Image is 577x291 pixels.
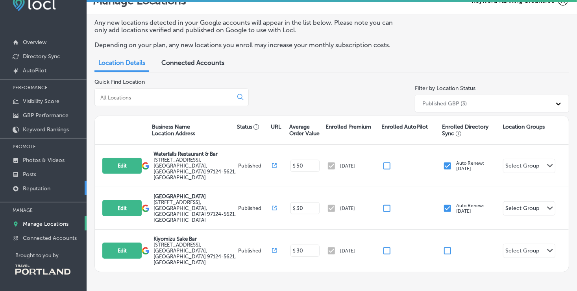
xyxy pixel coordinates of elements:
[94,19,403,34] p: Any new locations detected in your Google accounts will appear in the list below. Please note you...
[293,163,296,169] p: $
[153,236,236,242] p: Kiyomizu Sake Bar
[100,94,231,101] input: All Locations
[23,39,46,46] p: Overview
[23,67,46,74] p: AutoPilot
[15,265,70,275] img: Travel Portland
[326,123,372,130] p: Enrolled Premium
[340,163,355,169] p: [DATE]
[503,123,545,130] p: Location Groups
[142,204,150,212] img: logo
[102,200,142,216] button: Edit
[142,247,150,255] img: logo
[153,157,236,180] label: [STREET_ADDRESS] , [GEOGRAPHIC_DATA], [GEOGRAPHIC_DATA] 97124-5621, [GEOGRAPHIC_DATA]
[153,242,236,265] label: [STREET_ADDRESS] , [GEOGRAPHIC_DATA], [GEOGRAPHIC_DATA] 97124-5621, [GEOGRAPHIC_DATA]
[293,206,296,211] p: $
[152,123,195,137] p: Business Name Location Address
[238,248,272,254] p: Published
[415,85,475,92] label: Filter by Location Status
[23,112,68,119] p: GBP Performance
[340,248,355,254] p: [DATE]
[23,53,60,60] p: Directory Sync
[505,247,539,256] div: Select Group
[505,162,539,171] div: Select Group
[340,206,355,211] p: [DATE]
[153,199,236,223] label: [STREET_ADDRESS] , [GEOGRAPHIC_DATA], [GEOGRAPHIC_DATA] 97124-5621, [GEOGRAPHIC_DATA]
[94,79,145,85] label: Quick Find Location
[142,162,150,170] img: logo
[23,126,69,133] p: Keyword Rankings
[442,123,499,137] p: Enrolled Directory Sync
[23,171,36,178] p: Posts
[293,248,296,254] p: $
[23,185,50,192] p: Reputation
[456,160,485,171] p: Auto Renew: [DATE]
[23,157,65,164] p: Photos & Videos
[456,203,485,214] p: Auto Renew: [DATE]
[271,123,281,130] p: URL
[15,252,87,258] p: Brought to you by
[153,151,236,157] p: Waterfalls Restaurant & Bar
[98,59,145,66] span: Location Details
[238,205,272,211] p: Published
[381,123,428,130] p: Enrolled AutoPilot
[102,158,142,174] button: Edit
[237,123,271,130] p: Status
[94,41,403,49] p: Depending on your plan, any new locations you enroll may increase your monthly subscription costs.
[289,123,322,137] p: Average Order Value
[23,98,59,105] p: Visibility Score
[238,163,272,169] p: Published
[422,100,467,107] div: Published GBP (3)
[23,235,77,241] p: Connected Accounts
[505,205,539,214] div: Select Group
[161,59,224,66] span: Connected Accounts
[153,193,236,199] p: [GEOGRAPHIC_DATA]
[23,221,68,227] p: Manage Locations
[102,243,142,259] button: Edit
